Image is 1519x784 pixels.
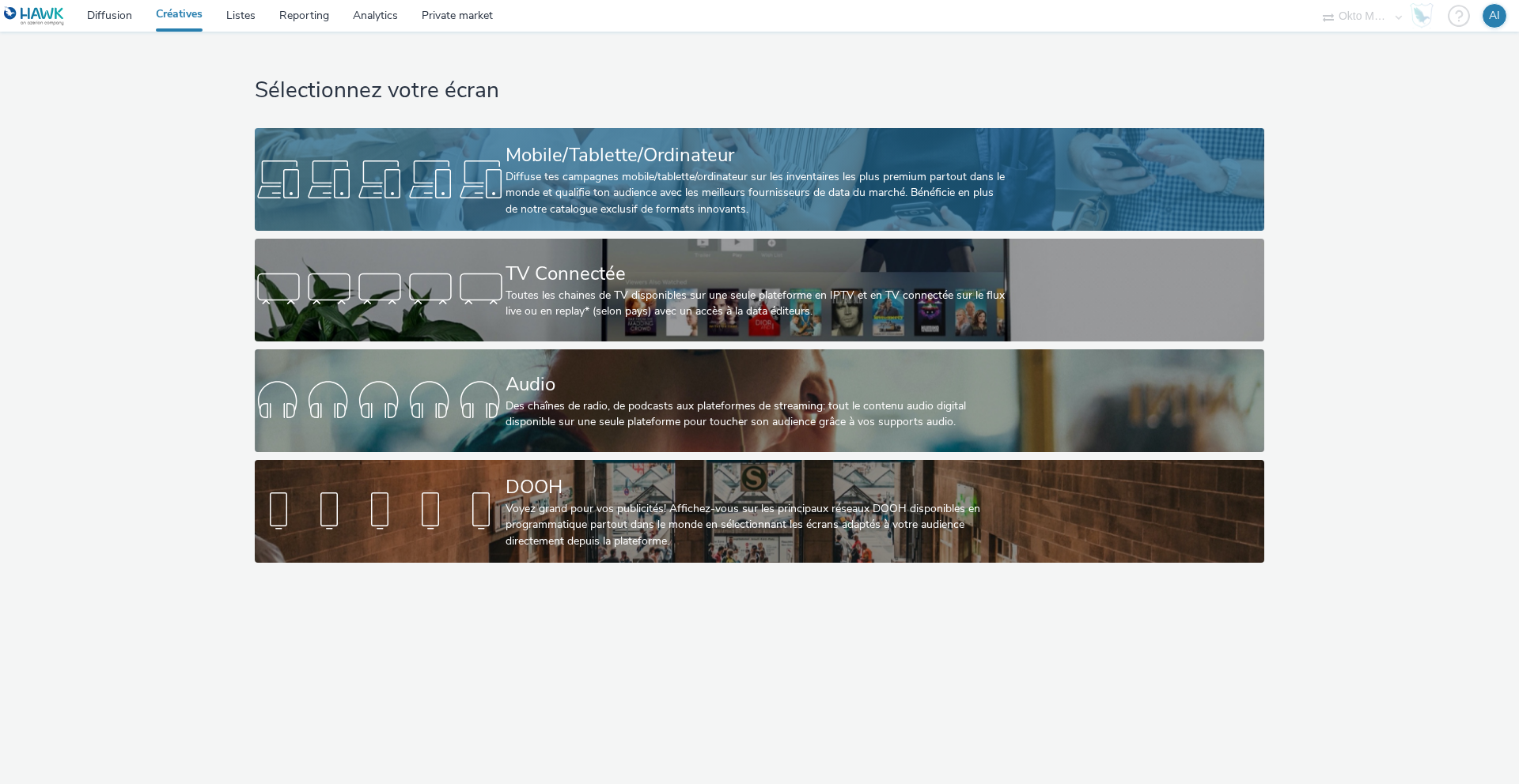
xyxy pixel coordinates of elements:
[255,239,1263,341] a: TV ConnectéeToutes les chaines de TV disponibles sur une seule plateforme en IPTV et en TV connec...
[1489,4,1500,28] div: AI
[255,460,1263,563] a: DOOHVoyez grand pour vos publicités! Affichez-vous sur les principaux réseaux DOOH disponibles en...
[4,6,65,26] img: undefined Logo
[506,260,1007,288] div: TV Connectée
[1410,3,1440,28] a: Hawk Academy
[255,128,1263,231] a: Mobile/Tablette/OrdinateurDiffuse tes campagnes mobile/tablette/ordinateur sur les inventaires le...
[506,371,1007,398] div: Audio
[1410,3,1434,28] img: Hawk Academy
[506,141,1007,169] div: Mobile/Tablette/Ordinateur
[255,76,1263,106] h1: Sélectionnez votre écran
[506,501,1007,549] div: Voyez grand pour vos publicités! Affichez-vous sur les principaux réseaux DOOH disponibles en pro...
[506,169,1007,217] div: Diffuse tes campagnes mobile/tablette/ordinateur sur les inventaires les plus premium partout dan...
[255,349,1263,452] a: AudioDes chaînes de radio, de podcasts aux plateformes de streaming: tout le contenu audio digita...
[506,473,1007,501] div: DOOH
[506,398,1007,431] div: Des chaînes de radio, de podcasts aux plateformes de streaming: tout le contenu audio digital dis...
[506,288,1007,320] div: Toutes les chaines de TV disponibles sur une seule plateforme en IPTV et en TV connectée sur le f...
